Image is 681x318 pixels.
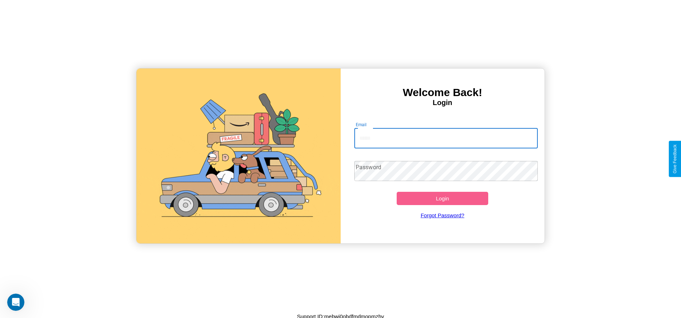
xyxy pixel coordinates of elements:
label: Email [356,122,367,128]
button: Login [397,192,489,205]
h3: Welcome Back! [341,86,545,99]
iframe: Intercom live chat [7,294,24,311]
h4: Login [341,99,545,107]
a: Forgot Password? [351,205,534,226]
img: gif [136,68,340,243]
div: Give Feedback [672,144,677,174]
